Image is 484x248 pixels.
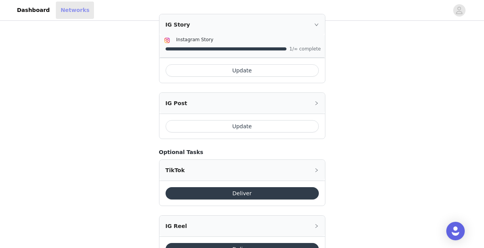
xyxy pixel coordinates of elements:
[166,120,319,132] button: Update
[159,216,325,236] div: icon: rightIG Reel
[456,4,463,17] div: avatar
[314,22,319,27] i: icon: right
[159,14,325,35] div: icon: rightIG Story
[290,47,320,51] span: 1/∞ complete
[12,2,54,19] a: Dashboard
[159,148,325,156] h4: Optional Tasks
[314,101,319,106] i: icon: right
[176,37,214,42] span: Instagram Story
[159,160,325,181] div: icon: rightTikTok
[314,224,319,228] i: icon: right
[446,222,465,240] div: Open Intercom Messenger
[159,93,325,114] div: icon: rightIG Post
[166,187,319,199] button: Deliver
[56,2,94,19] a: Networks
[314,168,319,173] i: icon: right
[164,37,170,44] img: Instagram Icon
[166,64,319,77] button: Update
